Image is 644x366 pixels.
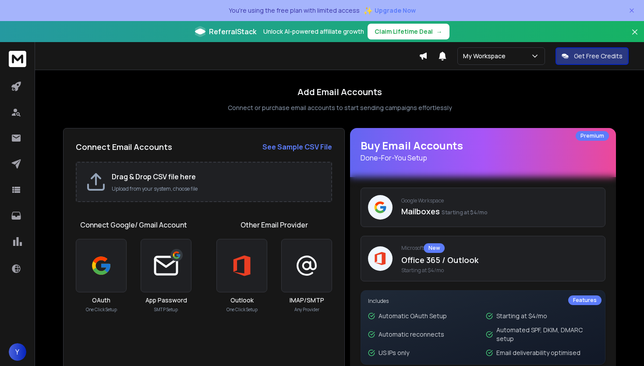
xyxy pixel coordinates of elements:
[568,295,602,305] div: Features
[496,312,547,320] p: Starting at $4/mo
[112,171,322,182] h2: Drag & Drop CSV file here
[226,306,258,313] p: One Click Setup
[297,86,382,98] h1: Add Email Accounts
[436,27,442,36] span: →
[145,296,187,305] h3: App Password
[228,103,452,112] p: Connect or purchase email accounts to start sending campaigns effortlessly
[290,296,324,305] h3: IMAP/SMTP
[401,243,598,253] p: Microsoft
[368,298,598,305] p: Includes
[375,6,416,15] span: Upgrade Now
[80,220,187,230] h1: Connect Google/ Gmail Account
[629,26,640,47] button: Close banner
[230,296,254,305] h3: Outlook
[496,348,580,357] p: Email deliverability optimised
[154,306,178,313] p: SMTP Setup
[379,330,444,339] p: Automatic reconnects
[442,209,488,216] span: Starting at $4/mo
[401,205,598,217] p: Mailboxes
[574,52,623,60] p: Get Free Credits
[9,343,26,361] button: Y
[229,6,360,15] p: You're using the free plan with limited access
[241,220,308,230] h1: Other Email Provider
[361,153,605,163] p: Done-For-You Setup
[424,243,445,253] div: New
[379,348,409,357] p: US IPs only
[209,26,256,37] span: ReferralStack
[401,267,598,274] span: Starting at $4/mo
[463,52,509,60] p: My Workspace
[576,131,609,141] div: Premium
[92,296,110,305] h3: OAuth
[361,139,605,163] h1: Buy Email Accounts
[379,312,447,320] p: Automatic OAuth Setup
[401,197,598,204] p: Google Workspace
[263,27,364,36] p: Unlock AI-powered affiliate growth
[262,142,332,152] a: See Sample CSV File
[112,185,322,192] p: Upload from your system, choose file
[262,142,332,152] strong: See Sample CSV File
[86,306,117,313] p: One Click Setup
[401,254,598,266] p: Office 365 / Outlook
[556,47,629,65] button: Get Free Credits
[363,4,373,17] span: ✨
[363,2,416,19] button: ✨Upgrade Now
[294,306,319,313] p: Any Provider
[368,24,449,39] button: Claim Lifetime Deal→
[76,141,172,153] h2: Connect Email Accounts
[496,326,598,343] p: Automated SPF, DKIM, DMARC setup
